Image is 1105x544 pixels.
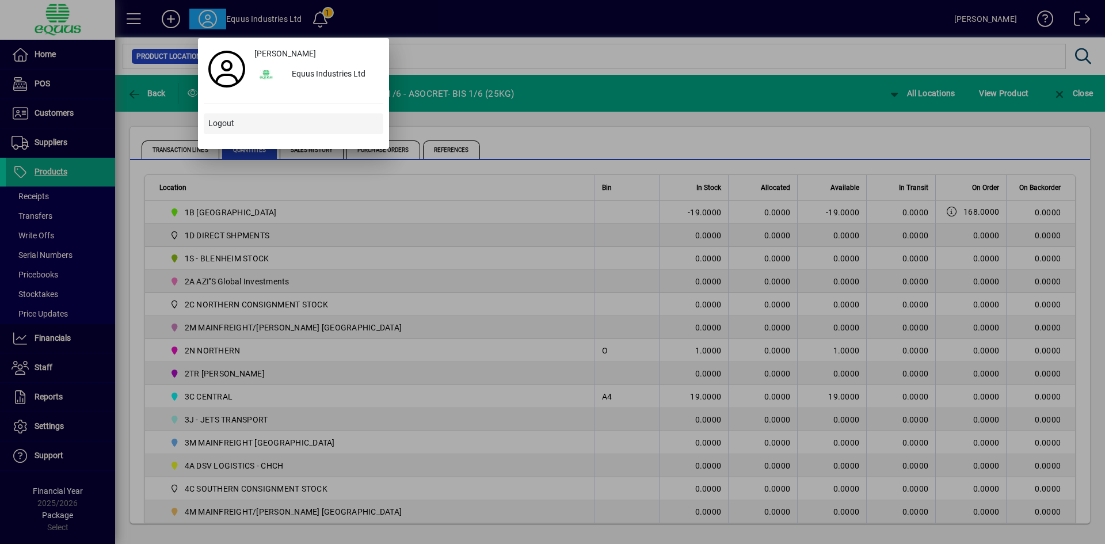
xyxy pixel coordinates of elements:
[254,48,316,60] span: [PERSON_NAME]
[208,117,234,130] span: Logout
[204,59,250,79] a: Profile
[283,64,383,85] div: Equus Industries Ltd
[250,44,383,64] a: [PERSON_NAME]
[250,64,383,85] button: Equus Industries Ltd
[204,113,383,134] button: Logout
